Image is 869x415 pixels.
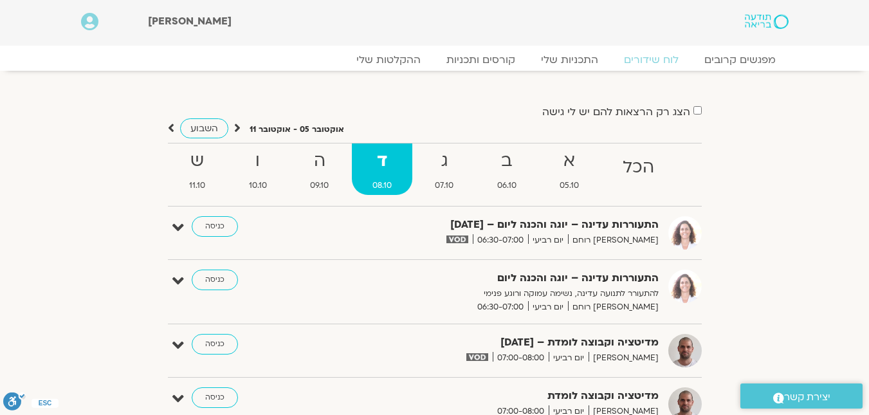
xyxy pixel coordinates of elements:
a: כניסה [192,216,238,237]
span: יום רביעי [528,300,568,314]
strong: ה [290,147,350,176]
a: השבוע [180,118,228,138]
strong: ב [477,147,537,176]
p: אוקטובר 05 - אוקטובר 11 [250,123,344,136]
a: ג07.10 [415,143,475,195]
span: יום רביעי [528,234,568,247]
a: כניסה [192,334,238,355]
span: 08.10 [352,179,412,192]
strong: ג [415,147,475,176]
strong: מדיטציה וקבוצה לומדת [343,387,659,405]
img: vodicon [466,353,488,361]
span: 06.10 [477,179,537,192]
a: כניסה [192,387,238,408]
strong: ש [169,147,226,176]
span: [PERSON_NAME] [148,14,232,28]
a: ה09.10 [290,143,350,195]
nav: Menu [81,53,789,66]
strong: התעוררות עדינה – יוגה והכנה ליום – [DATE] [343,216,659,234]
a: יצירת קשר [740,383,863,409]
strong: הכל [602,153,675,182]
span: 07:00-08:00 [493,351,549,365]
strong: ו [228,147,288,176]
span: 09.10 [290,179,350,192]
a: ש11.10 [169,143,226,195]
span: 11.10 [169,179,226,192]
a: לוח שידורים [611,53,691,66]
span: [PERSON_NAME] [589,351,659,365]
span: [PERSON_NAME] רוחם [568,300,659,314]
a: ד08.10 [352,143,412,195]
strong: התעוררות עדינה – יוגה והכנה ליום [343,270,659,287]
a: התכניות שלי [528,53,611,66]
span: יום רביעי [549,351,589,365]
span: 05.10 [540,179,600,192]
span: 06:30-07:00 [473,234,528,247]
a: ב06.10 [477,143,537,195]
a: כניסה [192,270,238,290]
a: א05.10 [540,143,600,195]
strong: ד [352,147,412,176]
a: קורסים ותכניות [434,53,528,66]
span: 07.10 [415,179,475,192]
span: השבוע [190,122,218,134]
span: 10.10 [228,179,288,192]
a: ההקלטות שלי [343,53,434,66]
span: יצירת קשר [784,389,830,406]
span: 06:30-07:00 [473,300,528,314]
a: הכל [602,143,675,195]
a: ו10.10 [228,143,288,195]
strong: א [540,147,600,176]
img: vodicon [446,235,468,243]
a: מפגשים קרובים [691,53,789,66]
p: להתעורר לתנועה עדינה, נשימה עמוקה ורוגע פנימי [343,287,659,300]
span: [PERSON_NAME] רוחם [568,234,659,247]
label: הצג רק הרצאות להם יש לי גישה [542,106,690,118]
strong: מדיטציה וקבוצה לומדת – [DATE] [343,334,659,351]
